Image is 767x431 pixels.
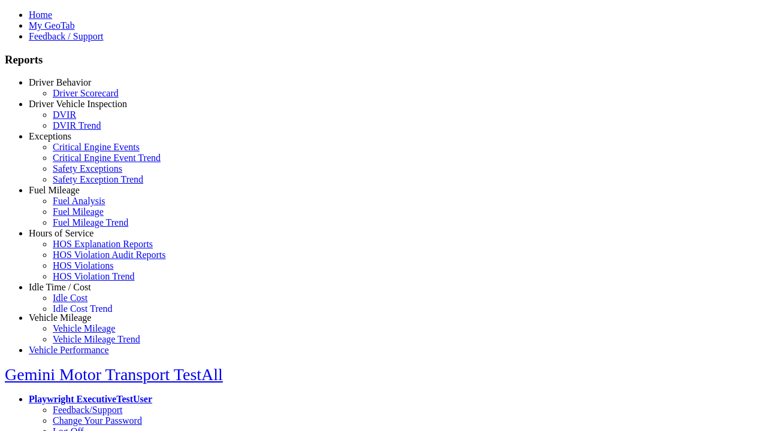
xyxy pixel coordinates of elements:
[53,303,113,314] a: Idle Cost Trend
[53,163,122,174] a: Safety Exceptions
[29,345,109,355] a: Vehicle Performance
[53,110,76,120] a: DVIR
[53,323,115,333] a: Vehicle Mileage
[53,271,135,281] a: HOS Violation Trend
[53,250,166,260] a: HOS Violation Audit Reports
[53,293,87,303] a: Idle Cost
[5,365,223,384] a: Gemini Motor Transport TestAll
[53,239,153,249] a: HOS Explanation Reports
[53,415,142,426] a: Change Your Password
[53,334,140,344] a: Vehicle Mileage Trend
[29,20,75,31] a: My GeoTab
[53,88,119,98] a: Driver Scorecard
[29,282,91,292] a: Idle Time / Cost
[53,196,105,206] a: Fuel Analysis
[29,99,127,109] a: Driver Vehicle Inspection
[29,131,71,141] a: Exceptions
[53,405,122,415] a: Feedback/Support
[53,207,104,217] a: Fuel Mileage
[29,228,93,238] a: Hours of Service
[53,260,113,271] a: HOS Violations
[29,77,91,87] a: Driver Behavior
[53,174,143,184] a: Safety Exception Trend
[53,217,128,227] a: Fuel Mileage Trend
[53,120,101,130] a: DVIR Trend
[29,185,80,195] a: Fuel Mileage
[29,312,91,323] a: Vehicle Mileage
[53,153,161,163] a: Critical Engine Event Trend
[29,31,103,41] a: Feedback / Support
[29,394,152,404] a: Playwright ExecutiveTestUser
[29,10,52,20] a: Home
[53,142,140,152] a: Critical Engine Events
[5,53,762,66] h3: Reports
